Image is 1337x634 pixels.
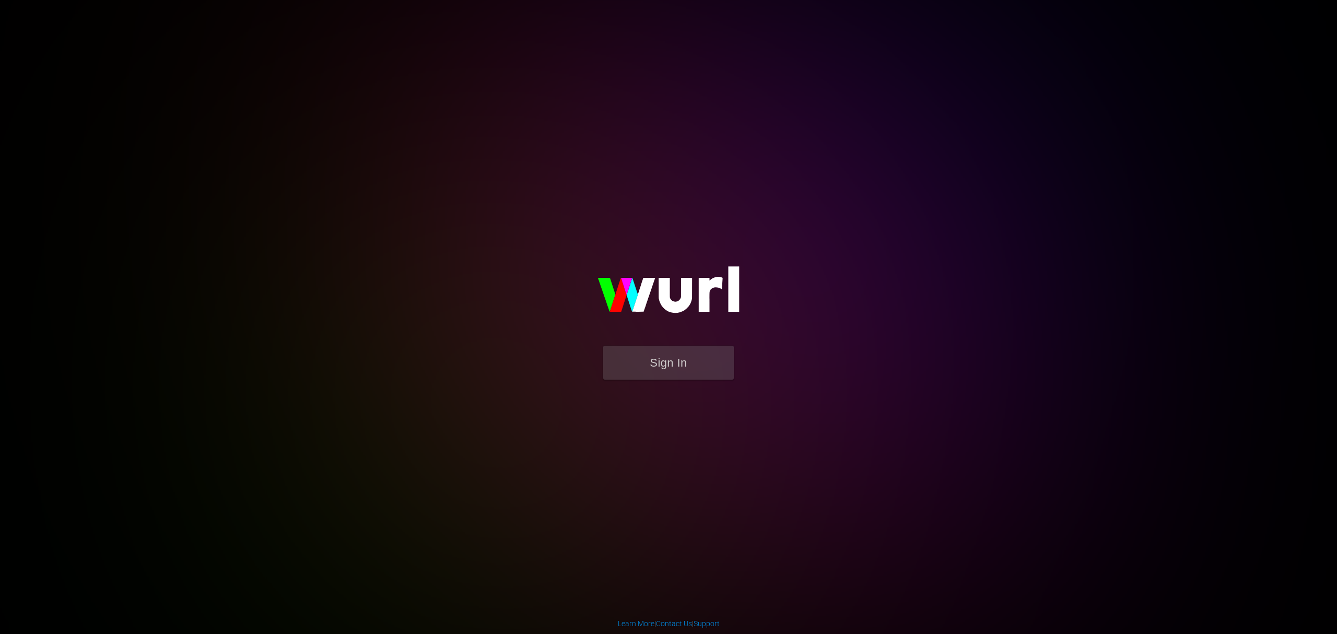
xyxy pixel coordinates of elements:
a: Learn More [618,619,654,628]
button: Sign In [603,346,734,380]
a: Contact Us [656,619,692,628]
img: wurl-logo-on-black-223613ac3d8ba8fe6dc639794a292ebdb59501304c7dfd60c99c58986ef67473.svg [564,244,773,345]
div: | | [618,618,720,629]
a: Support [694,619,720,628]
